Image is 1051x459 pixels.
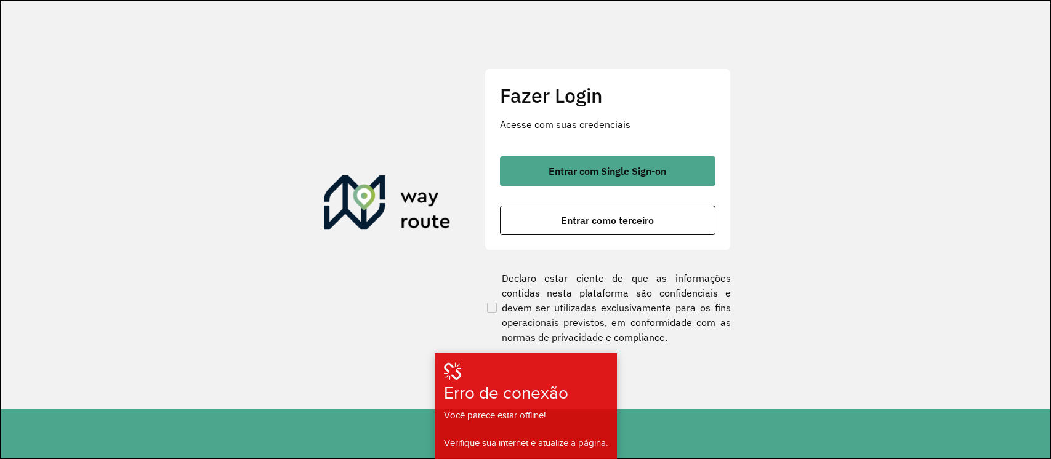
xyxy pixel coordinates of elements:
label: Declaro estar ciente de que as informações contidas nesta plataforma são confidenciais e devem se... [485,271,731,345]
button: button [500,156,715,186]
h2: Fazer Login [500,84,715,107]
p: Acesse com suas credenciais [500,117,715,132]
h3: Erro de conexão [444,383,578,404]
div: Você parece estar offline! Verifique sua internet e atualize a página. [437,409,615,450]
button: button [500,206,715,235]
span: Entrar com Single Sign-on [549,166,666,176]
img: Roteirizador AmbevTech [324,175,451,234]
span: Entrar como terceiro [561,215,654,225]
